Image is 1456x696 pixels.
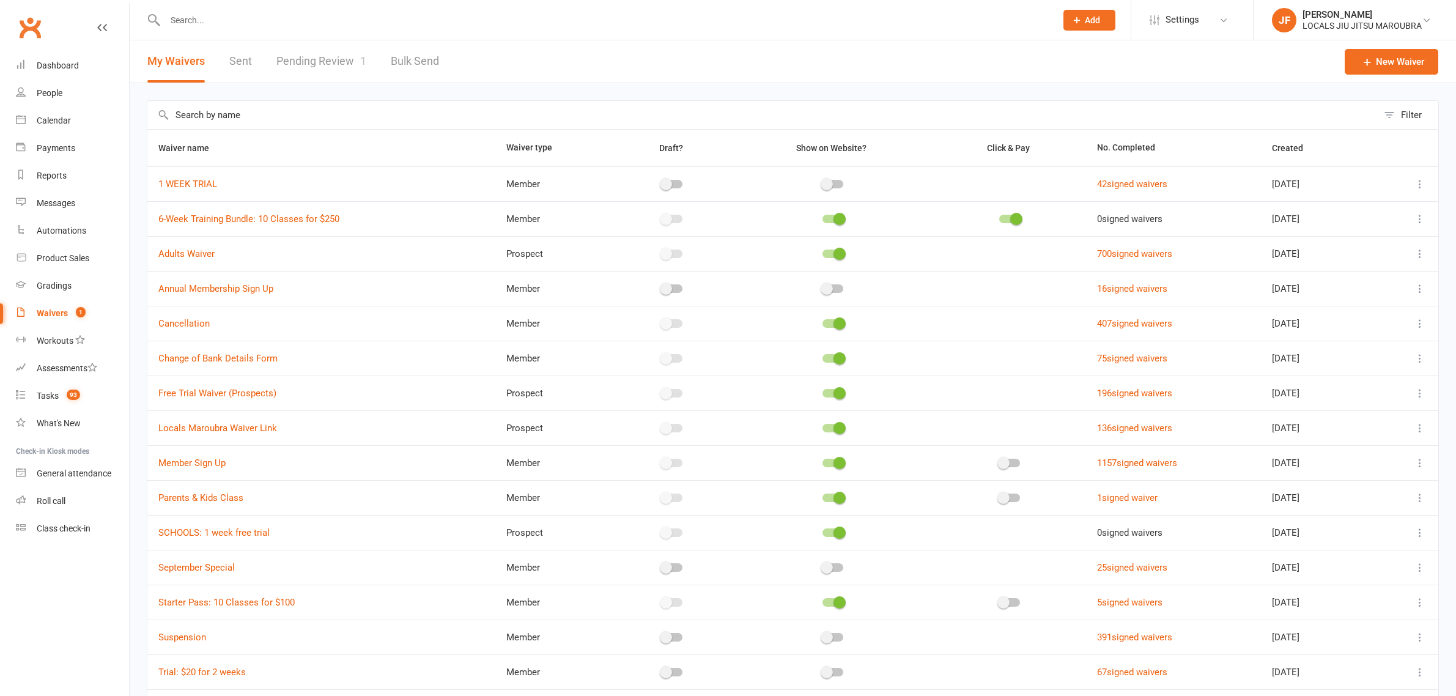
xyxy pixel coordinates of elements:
a: Sent [229,40,252,83]
a: 67signed waivers [1097,667,1167,678]
a: 16signed waivers [1097,283,1167,294]
div: Waivers [37,308,68,318]
a: 1 WEEK TRIAL [158,179,217,190]
a: 75signed waivers [1097,353,1167,364]
a: 25signed waivers [1097,562,1167,573]
div: General attendance [37,468,111,478]
td: Prospect [495,515,612,550]
a: Clubworx [15,12,45,43]
div: JF [1272,8,1296,32]
th: Waiver type [495,130,612,166]
td: Prospect [495,410,612,445]
a: Reports [16,162,129,190]
a: Dashboard [16,52,129,80]
a: What's New [16,410,129,437]
a: New Waiver [1345,49,1438,75]
a: People [16,80,129,107]
a: Waivers 1 [16,300,129,327]
td: [DATE] [1261,480,1375,515]
a: Workouts [16,327,129,355]
td: Member [495,271,612,306]
td: Member [495,620,612,654]
div: Roll call [37,496,65,506]
div: Filter [1401,108,1422,122]
a: Starter Pass: 10 Classes for $100 [158,597,295,608]
a: Cancellation [158,318,210,329]
a: 42signed waivers [1097,179,1167,190]
td: [DATE] [1261,271,1375,306]
span: 0 signed waivers [1097,213,1162,224]
a: Payments [16,135,129,162]
button: Show on Website? [785,141,880,155]
a: 5signed waivers [1097,597,1162,608]
a: Messages [16,190,129,217]
span: 1 [360,54,366,67]
span: Settings [1166,6,1199,34]
span: Created [1272,143,1317,153]
a: 1157signed waivers [1097,457,1177,468]
td: Prospect [495,236,612,271]
td: [DATE] [1261,166,1375,201]
button: Filter [1378,101,1438,129]
div: [PERSON_NAME] [1303,9,1422,20]
a: Change of Bank Details Form [158,353,278,364]
td: Member [495,341,612,376]
th: No. Completed [1086,130,1261,166]
div: Product Sales [37,253,89,263]
input: Search... [161,12,1048,29]
a: Roll call [16,487,129,515]
a: Pending Review1 [276,40,366,83]
td: Prospect [495,376,612,410]
span: Waiver name [158,143,223,153]
div: What's New [37,418,81,428]
span: 0 signed waivers [1097,527,1162,538]
div: Reports [37,171,67,180]
td: [DATE] [1261,585,1375,620]
a: Parents & Kids Class [158,492,243,503]
button: Created [1272,141,1317,155]
span: Draft? [659,143,683,153]
td: [DATE] [1261,654,1375,689]
td: Member [495,201,612,236]
a: Assessments [16,355,129,382]
td: [DATE] [1261,620,1375,654]
div: Class check-in [37,524,91,533]
a: Adults Waiver [158,248,215,259]
input: Search by name [147,101,1378,129]
td: [DATE] [1261,550,1375,585]
div: Calendar [37,116,71,125]
a: General attendance kiosk mode [16,460,129,487]
a: 196signed waivers [1097,388,1172,399]
a: Trial: $20 for 2 weeks [158,667,246,678]
button: My Waivers [147,40,205,83]
a: SCHOOLS: 1 week free trial [158,527,270,538]
a: Annual Membership Sign Up [158,283,273,294]
span: 1 [76,307,86,317]
a: 1signed waiver [1097,492,1158,503]
div: Payments [37,143,75,153]
td: Member [495,306,612,341]
button: Add [1063,10,1115,31]
td: Member [495,166,612,201]
a: Suspension [158,632,206,643]
span: 93 [67,390,80,400]
td: [DATE] [1261,306,1375,341]
a: 700signed waivers [1097,248,1172,259]
div: People [37,88,62,98]
a: 6-Week Training Bundle: 10 Classes for $250 [158,213,339,224]
div: Assessments [37,363,97,373]
a: Locals Maroubra Waiver Link [158,423,277,434]
div: Dashboard [37,61,79,70]
span: Click & Pay [987,143,1030,153]
a: Class kiosk mode [16,515,129,542]
div: LOCALS JIU JITSU MAROUBRA [1303,20,1422,31]
div: Gradings [37,281,72,291]
td: [DATE] [1261,341,1375,376]
button: Waiver name [158,141,223,155]
span: Add [1085,15,1100,25]
span: Show on Website? [796,143,867,153]
div: Messages [37,198,75,208]
a: Calendar [16,107,129,135]
div: Workouts [37,336,73,346]
a: Bulk Send [391,40,439,83]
